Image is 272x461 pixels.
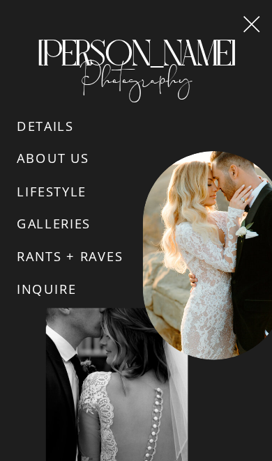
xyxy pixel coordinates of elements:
a: [PERSON_NAME] [55,7,204,29]
h1: Let's do this. [42,127,232,173]
a: ABOUT US [17,147,126,177]
b: I look forward to working together! [32,235,231,248]
a: DETAILS [17,115,126,145]
a: Photography [28,48,244,120]
a: RANTS + RAVES [17,245,126,275]
a: GALLERIES [17,212,126,242]
a: [PERSON_NAME] [19,31,253,67]
a: LIFESTYLE [17,180,126,210]
a: INQUIRE [17,278,126,308]
p: I'm excited to connect and get to know more about you and your big day. Please fill out the form ... [30,166,233,265]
